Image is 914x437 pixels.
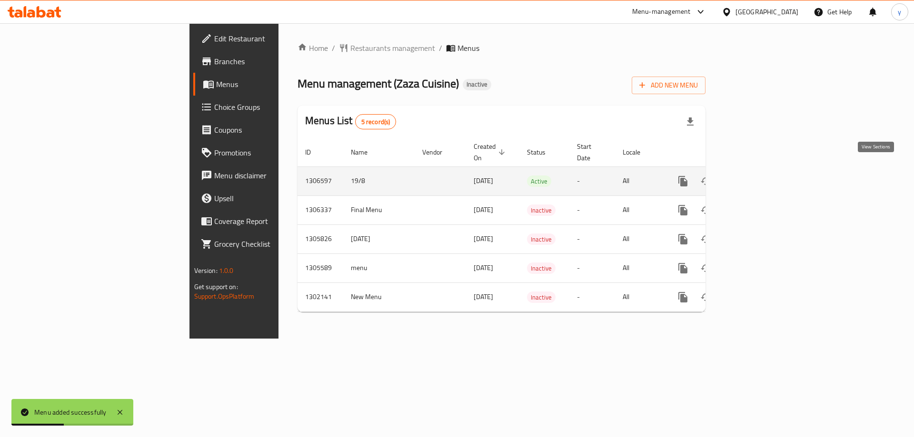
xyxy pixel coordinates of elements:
div: [GEOGRAPHIC_DATA] [735,7,798,17]
a: Promotions [193,141,342,164]
button: more [672,228,695,251]
div: Menu-management [632,6,691,18]
span: 1.0.0 [219,264,234,277]
span: Vendor [422,146,455,158]
div: Total records count [355,114,397,129]
div: Menu added successfully [34,407,107,418]
table: enhanced table [298,138,771,312]
span: Grocery Checklist [214,238,335,250]
td: - [569,282,615,311]
span: 5 record(s) [356,117,396,126]
td: New Menu [343,282,415,311]
button: Change Status [695,170,717,193]
button: more [672,257,695,280]
span: Name [351,146,380,158]
span: Branches [214,56,335,67]
td: menu [343,253,415,282]
a: Menus [193,73,342,96]
a: Support.OpsPlatform [194,290,255,302]
td: Final Menu [343,195,415,224]
a: Edit Restaurant [193,27,342,50]
span: Inactive [527,205,556,216]
span: Upsell [214,193,335,204]
button: Change Status [695,286,717,309]
span: Inactive [527,234,556,245]
button: Change Status [695,199,717,222]
span: Restaurants management [350,42,435,54]
li: / [439,42,442,54]
span: Locale [623,146,653,158]
span: Menus [216,78,335,90]
span: Promotions [214,147,335,158]
button: more [672,199,695,222]
a: Restaurants management [339,42,435,54]
span: Inactive [527,263,556,274]
a: Menu disclaimer [193,164,342,187]
span: Inactive [463,80,491,88]
span: Coverage Report [214,215,335,227]
span: Choice Groups [214,101,335,113]
span: Menu management ( Zaza Cuisine ) [298,73,459,94]
span: [DATE] [474,175,493,187]
td: All [615,195,664,224]
span: Edit Restaurant [214,33,335,44]
td: - [569,253,615,282]
div: Inactive [463,79,491,90]
button: Change Status [695,228,717,251]
td: 19/8 [343,166,415,195]
div: Export file [679,110,702,133]
span: Status [527,146,558,158]
span: Start Date [577,141,604,164]
button: Add New Menu [632,77,705,94]
span: Inactive [527,292,556,303]
span: Version: [194,264,218,277]
a: Coverage Report [193,210,342,233]
td: All [615,253,664,282]
th: Actions [664,138,771,167]
span: [DATE] [474,204,493,216]
span: Menus [457,42,479,54]
a: Grocery Checklist [193,233,342,255]
td: All [615,282,664,311]
span: Coupons [214,124,335,136]
td: [DATE] [343,224,415,253]
span: ID [305,146,323,158]
td: - [569,166,615,195]
span: Menu disclaimer [214,170,335,181]
span: Get support on: [194,281,238,293]
a: Coupons [193,118,342,141]
a: Branches [193,50,342,73]
td: - [569,224,615,253]
span: [DATE] [474,233,493,245]
span: Created On [474,141,508,164]
a: Upsell [193,187,342,210]
td: All [615,224,664,253]
span: [DATE] [474,291,493,303]
button: more [672,170,695,193]
span: Add New Menu [639,79,698,91]
a: Choice Groups [193,96,342,118]
nav: breadcrumb [298,42,705,54]
td: All [615,166,664,195]
td: - [569,195,615,224]
button: more [672,286,695,309]
span: y [898,7,901,17]
span: [DATE] [474,262,493,274]
h2: Menus List [305,114,396,129]
button: Change Status [695,257,717,280]
span: Active [527,176,551,187]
